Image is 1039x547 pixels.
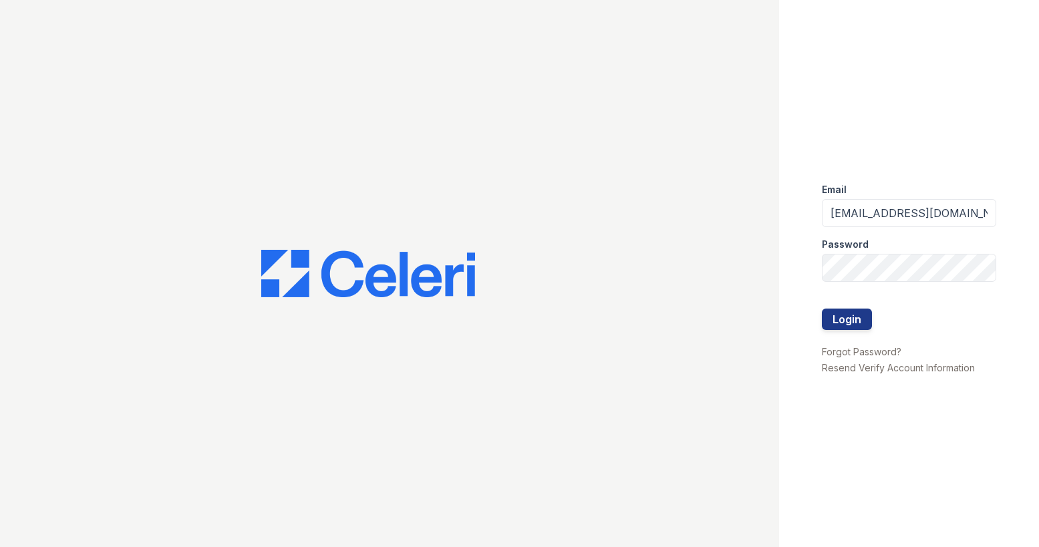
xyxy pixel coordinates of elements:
[822,362,975,373] a: Resend Verify Account Information
[261,250,475,298] img: CE_Logo_Blue-a8612792a0a2168367f1c8372b55b34899dd931a85d93a1a3d3e32e68fde9ad4.png
[822,346,901,357] a: Forgot Password?
[822,309,872,330] button: Login
[822,238,869,251] label: Password
[822,183,847,196] label: Email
